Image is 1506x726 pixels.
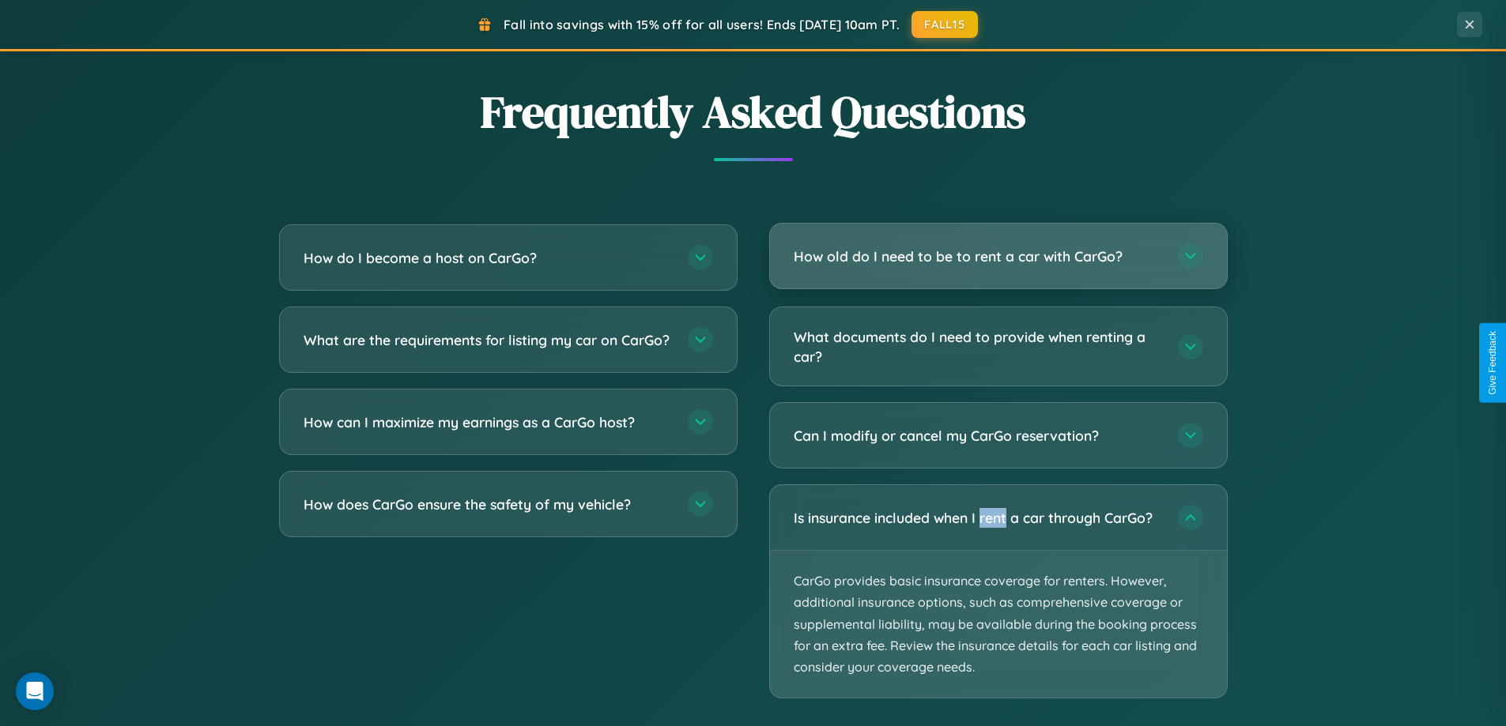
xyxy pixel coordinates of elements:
h3: How do I become a host on CarGo? [304,248,672,268]
div: Give Feedback [1487,331,1498,395]
div: Open Intercom Messenger [16,672,54,710]
h3: Can I modify or cancel my CarGo reservation? [794,426,1162,446]
h2: Frequently Asked Questions [279,81,1228,142]
p: CarGo provides basic insurance coverage for renters. However, additional insurance options, such ... [770,551,1227,698]
h3: Is insurance included when I rent a car through CarGo? [794,508,1162,528]
h3: How does CarGo ensure the safety of my vehicle? [304,495,672,514]
span: Fall into savings with 15% off for all users! Ends [DATE] 10am PT. [504,17,900,32]
h3: How can I maximize my earnings as a CarGo host? [304,412,672,432]
button: FALL15 [912,11,978,38]
h3: What are the requirements for listing my car on CarGo? [304,330,672,350]
h3: How old do I need to be to rent a car with CarGo? [794,246,1162,266]
h3: What documents do I need to provide when renting a car? [794,327,1162,366]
